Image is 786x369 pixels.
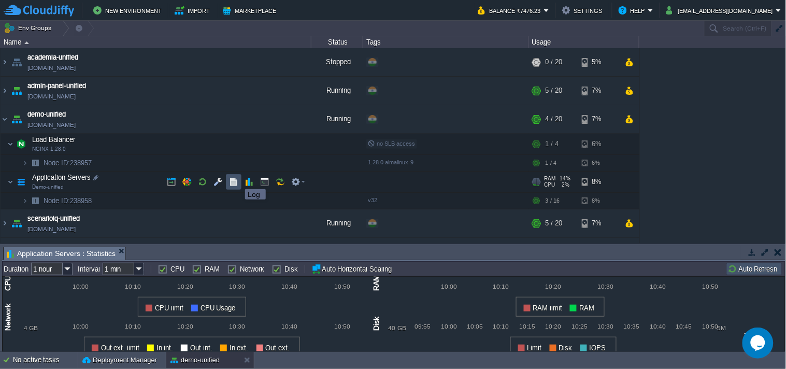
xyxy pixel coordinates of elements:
button: [EMAIL_ADDRESS][DOMAIN_NAME] [666,4,776,17]
div: 4 GB [4,324,38,332]
img: AMDAwAAAACH5BAEAAAAALAAAAAABAAEAAAICRAEAOw== [9,238,24,266]
img: AMDAwAAAACH5BAEAAAAALAAAAAABAAEAAAICRAEAOw== [1,105,9,133]
div: 10:00 [436,323,462,330]
span: v32 [368,197,377,203]
div: 10:20 [172,323,198,330]
button: demo-unified [170,355,220,365]
div: 10% [582,238,616,266]
div: Disk [371,316,383,332]
span: Out ext. limit [101,344,139,352]
span: no SLB access [368,140,415,147]
div: 10:30 [593,283,619,290]
span: IOPS [590,344,606,352]
div: Running [311,209,363,237]
a: [DOMAIN_NAME] [27,63,76,73]
span: In ext. [230,344,249,352]
span: 1.28.0-almalinux-9 [368,159,413,165]
a: Load BalancerNGINX 1.28.0 [31,136,77,144]
div: 10:30 [224,283,250,290]
div: 7% [582,105,616,133]
img: AMDAwAAAACH5BAEAAAAALAAAAAABAAEAAAICRAEAOw== [22,193,28,209]
div: 7% [582,209,616,237]
div: 10:30 [224,323,250,330]
span: 2% [560,182,570,188]
div: Network [3,303,15,332]
div: RAM [371,274,383,292]
a: Application ServersDemo-unified [31,174,92,181]
div: No active tasks [13,352,78,368]
label: Interval [78,265,100,273]
div: 6% [582,134,616,154]
button: Marketplace [223,4,279,17]
button: Env Groups [4,21,55,35]
div: 10:40 [645,283,671,290]
div: 10:40 [645,323,671,330]
div: 40 GB [373,324,406,332]
button: Auto Horizontal Scaling [311,264,395,274]
div: 10:30 [593,323,619,330]
span: Out int. [190,344,212,352]
div: 10:05 [462,323,488,330]
div: 10:50 [324,323,350,330]
img: AMDAwAAAACH5BAEAAAAALAAAAAABAAEAAAICRAEAOw== [14,134,28,154]
span: 14% [560,176,571,182]
span: Out ext. [266,344,290,352]
a: scenarioiq-unified [27,214,80,224]
span: Limit [527,344,542,352]
span: RAM [579,304,594,312]
div: 0 / 20 [546,48,562,76]
button: Import [175,4,213,17]
div: 5% [582,48,616,76]
div: 10:50 [324,283,350,290]
button: Deployment Manager [82,355,157,365]
button: Settings [562,4,606,17]
div: Usage [530,36,639,48]
div: 10:35 [619,323,645,330]
img: AMDAwAAAACH5BAEAAAAALAAAAAABAAEAAAICRAEAOw== [7,172,13,192]
span: CPU [545,182,555,188]
div: 5 / 20 [546,209,562,237]
a: demo-unified [27,109,66,120]
a: academia-unified [27,52,78,63]
div: 10:20 [172,283,198,290]
div: Running [311,77,363,105]
div: IOPS [740,332,753,351]
div: 10:40 [277,323,303,330]
img: AMDAwAAAACH5BAEAAAAALAAAAAABAAEAAAICRAEAOw== [28,155,42,171]
div: 10:10 [120,323,146,330]
img: AMDAwAAAACH5BAEAAAAALAAAAAABAAEAAAICRAEAOw== [28,193,42,209]
span: Demo-unified [32,184,64,190]
img: AMDAwAAAACH5BAEAAAAALAAAAAABAAEAAAICRAEAOw== [9,209,24,237]
label: Disk [284,265,298,273]
div: 1 / 4 [546,134,559,154]
div: Stopped [311,48,363,76]
img: AMDAwAAAACH5BAEAAAAALAAAAAABAAEAAAICRAEAOw== [9,105,24,133]
a: admin-panel-unified [27,81,86,91]
a: [DOMAIN_NAME] [27,120,76,130]
span: RAM limit [533,304,563,312]
a: Node ID:238957 [42,159,93,167]
div: 10:45 [671,323,697,330]
img: AMDAwAAAACH5BAEAAAAALAAAAAABAAEAAAICRAEAOw== [9,77,24,105]
img: CloudJiffy [4,4,74,17]
div: 10:20 [540,283,566,290]
span: In int. [156,344,174,352]
div: 7% [582,77,616,105]
div: 6% [582,155,616,171]
div: Status [312,36,363,48]
div: 10:00 [68,283,94,290]
span: Application Servers : Statistics [7,247,116,260]
span: voice-bot-demo [27,242,74,252]
div: 2 / 104 [546,238,566,266]
span: Application Servers [31,173,92,182]
label: RAM [205,265,220,273]
span: Load Balancer [31,135,77,144]
div: 10:15 [515,323,540,330]
span: Node ID: [44,197,70,205]
button: New Environment [93,4,165,17]
iframe: chat widget [742,328,776,359]
span: RAM [545,176,556,182]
